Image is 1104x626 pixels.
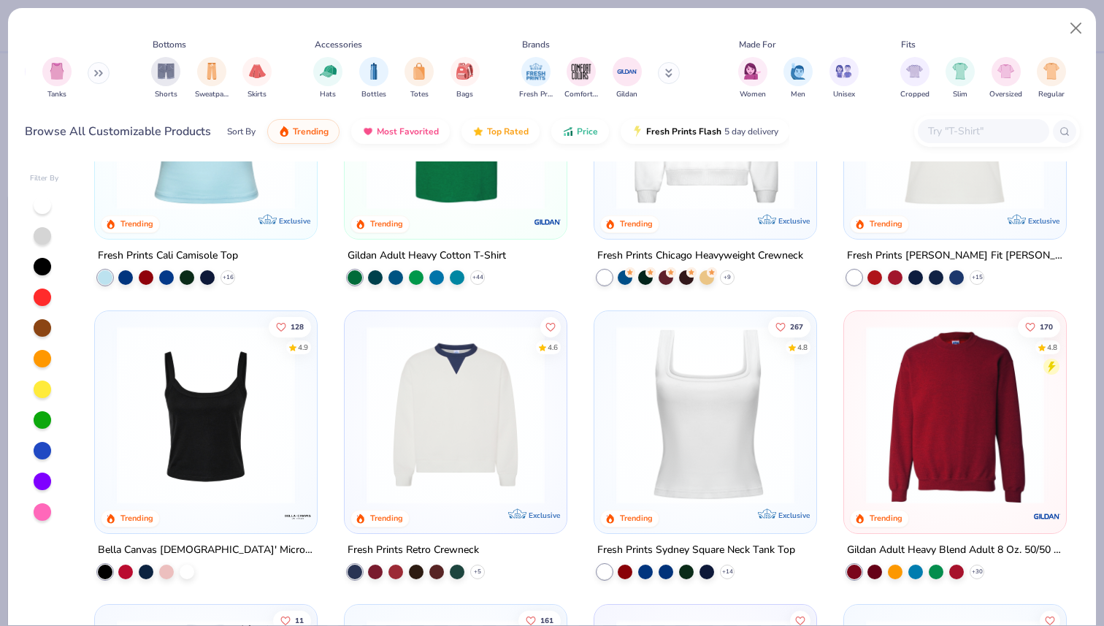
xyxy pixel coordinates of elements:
button: Fresh Prints Flash5 day delivery [621,119,789,144]
span: Price [577,126,598,137]
span: + 44 [472,272,483,281]
span: Exclusive [778,215,810,225]
span: Exclusive [1027,215,1059,225]
div: filter for Cropped [900,57,929,100]
span: Unisex [833,89,855,100]
div: filter for Bags [451,57,480,100]
button: filter button [564,57,598,100]
button: filter button [613,57,642,100]
img: TopRated.gif [472,126,484,137]
span: + 15 [971,272,982,281]
img: Men Image [790,63,806,80]
img: Cropped Image [906,63,923,80]
img: Bottles Image [366,63,382,80]
button: filter button [1037,57,1066,100]
button: Price [551,119,609,144]
button: filter button [989,57,1022,100]
div: filter for Men [783,57,813,100]
img: Slim Image [952,63,968,80]
button: Like [540,316,561,337]
button: Close [1062,15,1090,42]
button: filter button [405,57,434,100]
img: Regular Image [1043,63,1060,80]
div: filter for Tanks [42,57,72,100]
button: filter button [738,57,767,100]
img: Gildan logo [533,207,562,236]
span: 267 [790,323,803,330]
img: Totes Image [411,63,427,80]
img: Oversized Image [997,63,1014,80]
button: Top Rated [461,119,540,144]
span: 170 [1040,323,1053,330]
div: filter for Totes [405,57,434,100]
div: filter for Women [738,57,767,100]
img: Tanks Image [49,63,65,80]
span: Totes [410,89,429,100]
img: 8af284bf-0d00-45ea-9003-ce4b9a3194ad [110,325,302,503]
img: 63ed7c8a-03b3-4701-9f69-be4b1adc9c5f [801,325,994,503]
img: Bags Image [456,63,472,80]
button: Like [768,316,810,337]
span: Exclusive [529,510,560,519]
div: Fresh Prints Cali Camisole Top [98,246,238,264]
div: filter for Skirts [242,57,272,100]
span: + 9 [724,272,731,281]
div: 4.9 [299,342,309,353]
img: Fresh Prints Image [525,61,547,83]
button: filter button [42,57,72,100]
span: Skirts [248,89,267,100]
div: Sort By [227,125,256,138]
button: filter button [783,57,813,100]
span: Trending [293,126,329,137]
button: filter button [151,57,180,100]
img: Shorts Image [158,63,175,80]
span: Bags [456,89,473,100]
span: Hats [320,89,336,100]
div: filter for Shorts [151,57,180,100]
div: filter for Slim [946,57,975,100]
span: Shorts [155,89,177,100]
img: c7b025ed-4e20-46ac-9c52-55bc1f9f47df [859,325,1051,503]
button: filter button [359,57,388,100]
button: filter button [195,57,229,100]
button: filter button [519,57,553,100]
span: Sweatpants [195,89,229,100]
img: Hats Image [320,63,337,80]
div: filter for Regular [1037,57,1066,100]
span: + 30 [971,567,982,576]
button: filter button [900,57,929,100]
span: 5 day delivery [724,123,778,140]
img: Unisex Image [835,63,852,80]
div: Fresh Prints Chicago Heavyweight Crewneck [597,246,803,264]
div: Fits [901,38,916,51]
div: Filter By [30,173,59,184]
span: Women [740,89,766,100]
div: Bottoms [153,38,186,51]
button: filter button [946,57,975,100]
button: filter button [451,57,480,100]
img: 3abb6cdb-110e-4e18-92a0-dbcd4e53f056 [359,325,552,503]
img: db319196-8705-402d-8b46-62aaa07ed94f [359,31,552,210]
button: filter button [313,57,342,100]
span: Comfort Colors [564,89,598,100]
span: Most Favorited [377,126,439,137]
img: Comfort Colors Image [570,61,592,83]
div: filter for Unisex [829,57,859,100]
span: Top Rated [487,126,529,137]
span: + 14 [721,567,732,576]
img: 9145e166-e82d-49ae-94f7-186c20e691c9 [801,31,994,210]
div: 4.8 [1047,342,1057,353]
span: + 16 [223,272,234,281]
img: Skirts Image [249,63,266,80]
img: Sweatpants Image [204,63,220,80]
div: Fresh Prints [PERSON_NAME] Fit [PERSON_NAME] Shirt with Stripes [847,246,1063,264]
img: a25d9891-da96-49f3-a35e-76288174bf3a [110,31,302,210]
span: Slim [953,89,967,100]
img: 94a2aa95-cd2b-4983-969b-ecd512716e9a [609,325,802,503]
img: e5540c4d-e74a-4e58-9a52-192fe86bec9f [859,31,1051,210]
span: 128 [291,323,304,330]
div: 4.8 [797,342,808,353]
button: filter button [829,57,859,100]
img: Gildan Image [616,61,638,83]
img: 1358499d-a160-429c-9f1e-ad7a3dc244c9 [609,31,802,210]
